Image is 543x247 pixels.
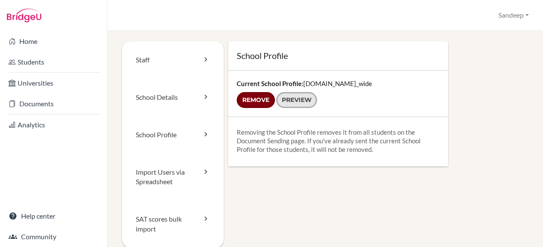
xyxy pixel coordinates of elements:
[237,128,439,154] p: Removing the School Profile removes it from all students on the Document Sending page. If you've ...
[2,116,105,133] a: Analytics
[2,33,105,50] a: Home
[494,7,533,23] button: Sandeep
[2,207,105,225] a: Help center
[122,41,224,79] a: Staff
[276,92,317,108] a: Preview
[2,74,105,92] a: Universities
[237,92,275,108] input: Remove
[122,154,224,201] a: Import Users via Spreadsheet
[122,79,224,116] a: School Details
[237,80,303,87] strong: Current School Profile:
[228,71,448,117] div: [DOMAIN_NAME]_wide
[122,116,224,154] a: School Profile
[7,9,41,22] img: Bridge-U
[2,53,105,71] a: Students
[2,228,105,245] a: Community
[2,95,105,112] a: Documents
[237,50,439,62] h1: School Profile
